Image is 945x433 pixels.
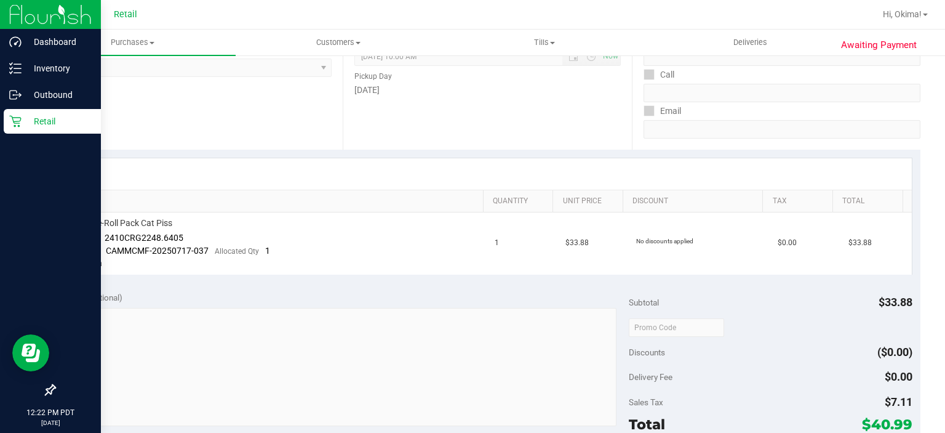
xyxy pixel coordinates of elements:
span: Discounts [629,341,665,363]
span: $0.00 [885,370,912,383]
span: $7.11 [885,395,912,408]
span: Delivery Fee [629,372,672,382]
span: No discounts applied [636,238,693,245]
span: Subtotal [629,297,659,307]
input: Format: (999) 999-9999 [644,84,920,102]
input: Format: (999) 999-9999 [644,47,920,66]
span: Hi, Okima! [883,9,922,19]
inline-svg: Outbound [9,89,22,101]
span: $33.88 [848,237,872,249]
span: $40.99 [862,416,912,433]
span: Sales Tax [629,397,663,407]
inline-svg: Inventory [9,62,22,75]
label: Call [644,66,674,84]
span: 2410CRG2248.6405 [105,233,183,243]
a: Tax [773,196,828,206]
span: Deliveries [717,37,784,48]
p: Outbound [22,87,95,102]
span: $33.88 [879,296,912,309]
a: Discount [632,196,758,206]
span: $33.88 [565,237,589,249]
a: Tills [442,30,648,55]
span: DLB Pre-Roll Pack Cat Piss [71,217,172,229]
a: Unit Price [563,196,618,206]
p: Inventory [22,61,95,76]
label: Pickup Day [354,71,392,82]
iframe: Resource center [12,334,49,371]
label: Email [644,102,681,120]
inline-svg: Retail [9,115,22,127]
span: ($0.00) [877,346,912,358]
span: Retail [114,9,137,20]
p: Retail [22,114,95,129]
span: Tills [442,37,647,48]
a: Customers [236,30,442,55]
span: $0.00 [778,237,797,249]
span: 1 [265,246,270,256]
a: Purchases [30,30,236,55]
span: CAMMCMF-20250717-037 [106,246,209,256]
div: [DATE] [354,84,620,97]
input: Promo Code [629,318,724,337]
a: Quantity [493,196,548,206]
a: Deliveries [647,30,853,55]
span: Awaiting Payment [841,38,917,52]
span: Allocated Qty [215,247,259,256]
a: SKU [73,196,478,206]
a: Total [842,196,898,206]
p: 12:22 PM PDT [6,407,95,418]
span: 1 [495,237,499,249]
p: [DATE] [6,418,95,427]
span: Customers [236,37,441,48]
p: Dashboard [22,34,95,49]
span: Purchases [30,37,236,48]
inline-svg: Dashboard [9,36,22,48]
span: Total [629,416,665,433]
